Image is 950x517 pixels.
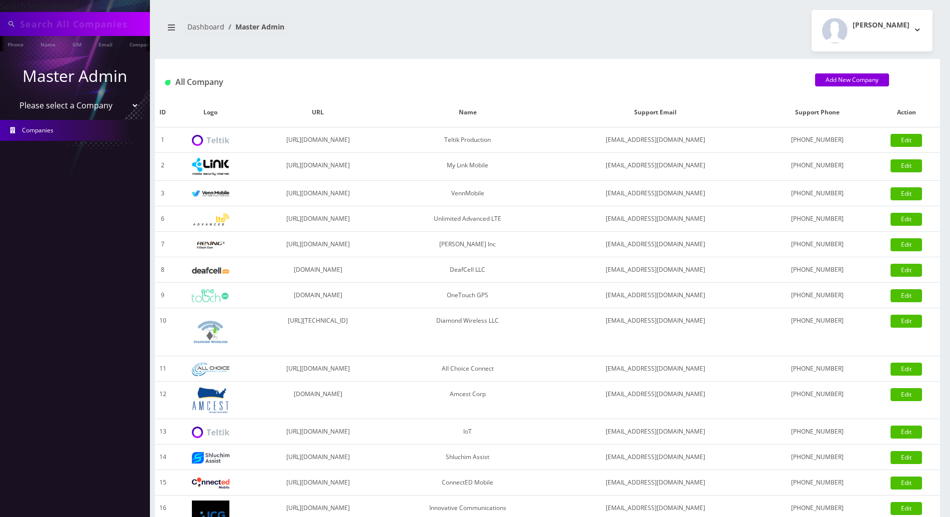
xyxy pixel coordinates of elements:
td: 10 [155,308,170,356]
td: [EMAIL_ADDRESS][DOMAIN_NAME] [549,356,761,382]
td: [URL][DOMAIN_NAME] [250,356,385,382]
a: Edit [891,289,922,302]
td: OneTouch GPS [386,283,550,308]
td: [EMAIL_ADDRESS][DOMAIN_NAME] [549,153,761,181]
td: [PHONE_NUMBER] [761,127,873,153]
img: Rexing Inc [192,240,229,250]
td: [PERSON_NAME] Inc [386,232,550,257]
td: [DOMAIN_NAME] [250,283,385,308]
th: Action [873,98,940,127]
td: [EMAIL_ADDRESS][DOMAIN_NAME] [549,257,761,283]
td: [PHONE_NUMBER] [761,356,873,382]
td: My Link Mobile [386,153,550,181]
a: Edit [891,159,922,172]
td: [EMAIL_ADDRESS][DOMAIN_NAME] [549,382,761,419]
td: [URL][DOMAIN_NAME] [250,445,385,470]
td: [EMAIL_ADDRESS][DOMAIN_NAME] [549,470,761,496]
td: [URL][DOMAIN_NAME] [250,470,385,496]
strong: Global [51,0,77,11]
img: Unlimited Advanced LTE [192,213,229,226]
td: [URL][DOMAIN_NAME] [250,232,385,257]
td: [DOMAIN_NAME] [250,382,385,419]
td: [PHONE_NUMBER] [761,181,873,206]
a: Company [124,36,158,51]
td: [PHONE_NUMBER] [761,470,873,496]
a: Edit [891,187,922,200]
td: 3 [155,181,170,206]
td: [PHONE_NUMBER] [761,206,873,232]
td: [URL][DOMAIN_NAME] [250,127,385,153]
td: [PHONE_NUMBER] [761,382,873,419]
td: [EMAIL_ADDRESS][DOMAIN_NAME] [549,308,761,356]
th: Support Email [549,98,761,127]
td: [PHONE_NUMBER] [761,257,873,283]
td: 1 [155,127,170,153]
td: DeafCell LLC [386,257,550,283]
td: 12 [155,382,170,419]
td: 14 [155,445,170,470]
a: Add New Company [815,73,889,86]
img: Shluchim Assist [192,452,229,464]
a: Edit [891,134,922,147]
td: [EMAIL_ADDRESS][DOMAIN_NAME] [549,181,761,206]
td: Unlimited Advanced LTE [386,206,550,232]
a: Dashboard [187,22,224,31]
img: My Link Mobile [192,158,229,175]
td: [PHONE_NUMBER] [761,153,873,181]
td: All Choice Connect [386,356,550,382]
td: Amcest Corp [386,382,550,419]
a: Name [35,36,60,51]
img: All Company [165,80,170,85]
td: Teltik Production [386,127,550,153]
input: Search All Companies [20,14,147,33]
td: [EMAIL_ADDRESS][DOMAIN_NAME] [549,283,761,308]
td: Diamond Wireless LLC [386,308,550,356]
h1: All Company [165,77,800,87]
td: [PHONE_NUMBER] [761,232,873,257]
td: [DOMAIN_NAME] [250,257,385,283]
a: Edit [891,264,922,277]
td: [PHONE_NUMBER] [761,283,873,308]
nav: breadcrumb [162,16,540,45]
img: OneTouch GPS [192,289,229,302]
img: Teltik Production [192,135,229,146]
th: Name [386,98,550,127]
a: Email [93,36,117,51]
h2: [PERSON_NAME] [853,21,910,29]
td: [EMAIL_ADDRESS][DOMAIN_NAME] [549,232,761,257]
img: DeafCell LLC [192,267,229,274]
a: SIM [67,36,86,51]
td: [URL][DOMAIN_NAME] [250,153,385,181]
img: Amcest Corp [192,387,229,414]
td: [EMAIL_ADDRESS][DOMAIN_NAME] [549,419,761,445]
td: [URL][DOMAIN_NAME] [250,206,385,232]
td: [EMAIL_ADDRESS][DOMAIN_NAME] [549,445,761,470]
td: [EMAIL_ADDRESS][DOMAIN_NAME] [549,206,761,232]
a: Edit [891,426,922,439]
a: Edit [891,388,922,401]
img: VennMobile [192,190,229,197]
span: Companies [22,126,53,134]
td: [EMAIL_ADDRESS][DOMAIN_NAME] [549,127,761,153]
button: [PERSON_NAME] [812,10,933,51]
td: 8 [155,257,170,283]
td: [PHONE_NUMBER] [761,419,873,445]
a: Edit [891,315,922,328]
td: [URL][TECHNICAL_ID] [250,308,385,356]
td: [PHONE_NUMBER] [761,308,873,356]
td: Shluchim Assist [386,445,550,470]
th: URL [250,98,385,127]
td: 11 [155,356,170,382]
td: VennMobile [386,181,550,206]
a: Phone [2,36,28,51]
img: ConnectED Mobile [192,478,229,489]
td: 6 [155,206,170,232]
a: Edit [891,502,922,515]
td: 9 [155,283,170,308]
td: ConnectED Mobile [386,470,550,496]
img: IoT [192,427,229,438]
a: Edit [891,238,922,251]
img: All Choice Connect [192,363,229,376]
a: Edit [891,213,922,226]
td: 15 [155,470,170,496]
